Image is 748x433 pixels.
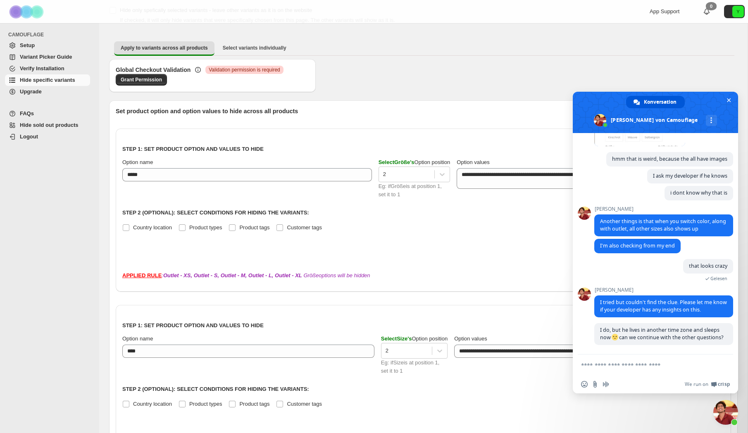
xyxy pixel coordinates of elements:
span: FAQs [20,110,34,117]
span: I'm also checking from my end [600,242,675,249]
p: Step 1: Set product option and values to hide [122,321,724,330]
span: Variant Picker Guide [20,54,72,60]
p: Step 2 (Optional): Select conditions for hiding the variants: [122,385,724,393]
button: Avatar with initials Y [724,5,745,18]
a: Hide specific variants [5,74,90,86]
span: [PERSON_NAME] [594,206,733,212]
span: Another things is that when you switch color, along with outlet, all other sizes also shows up [600,218,726,232]
a: Setup [5,40,90,51]
span: Country location [133,401,172,407]
a: 0 [703,7,711,16]
div: Konversation [626,96,685,108]
span: Customer tags [287,401,322,407]
span: Datei senden [592,381,598,388]
div: Eg: if Größe is at position 1, set it to 1 [379,182,450,199]
a: Verify Installation [5,63,90,74]
button: Apply to variants across all products [114,41,214,56]
textarea: Verfassen Sie Ihre Nachricht… [581,362,712,369]
span: Upgrade [20,88,42,95]
span: CAMOUFLAGE [8,31,93,38]
span: I ask my developer if he knows [653,172,727,179]
span: Konversation [644,96,677,108]
span: Apply to variants across all products [121,45,208,51]
span: Grant Permission [121,76,162,83]
a: We run onCrisp [685,381,730,388]
div: Chat schließen [713,400,738,425]
span: Customer tags [287,224,322,231]
span: hmm that is weird, because the all have images [612,155,727,162]
span: Option values [457,159,490,165]
b: Outlet - XS, Outlet - S, Outlet - M, Outlet - L, Outlet - XL [163,272,302,278]
div: Eg: if Size is at position 1, set it to 1 [381,359,448,375]
span: Product tags [239,401,269,407]
span: Select variants individually [223,45,286,51]
p: Step 1: Set product option and values to hide [122,145,724,153]
span: Select Size 's [381,335,412,342]
span: Select Größe 's [379,159,414,165]
span: Option position [381,335,448,342]
img: Camouflage [7,0,48,23]
span: Product tags [239,224,269,231]
span: Validation permission is required [209,67,280,73]
span: Product types [189,401,222,407]
div: Mehr Kanäle [706,115,717,126]
span: I do, but he lives in another time zone and sleeps now can we continue with the other questions? [600,326,723,341]
a: Grant Permission [116,74,167,86]
p: Set product option and option values to hide across all products [116,107,731,115]
span: Audionachricht aufzeichnen [603,381,609,388]
div: 0 [706,2,717,10]
a: Upgrade [5,86,90,98]
a: Variant Picker Guide [5,51,90,63]
span: that looks crazy [689,262,727,269]
span: [PERSON_NAME] [594,287,733,293]
span: App Support [650,8,679,14]
span: I tried but couldn't find the clue. Please let me know if your developer has any insights on this. [600,299,727,313]
a: Hide sold out products [5,119,90,131]
span: Chat schließen [724,96,733,105]
p: Step 2 (Optional): Select conditions for hiding the variants: [122,209,724,217]
div: : Größe options will be hidden [122,271,724,280]
span: Hide specific variants [20,77,75,83]
strong: APPLIED RULE [122,272,162,278]
button: Select variants individually [216,41,293,55]
span: Option name [122,335,153,342]
span: Product types [189,224,222,231]
span: Option name [122,159,153,165]
text: Y [736,9,740,14]
span: Option values [454,335,487,342]
span: Verify Installation [20,65,64,71]
a: FAQs [5,108,90,119]
span: Option position [379,159,450,165]
span: Setup [20,42,35,48]
span: We run on [685,381,708,388]
h3: Global Checkout Validation [116,66,191,74]
span: Crisp [718,381,730,388]
a: Logout [5,131,90,143]
span: Hide sold out products [20,122,79,128]
span: Einen Emoji einfügen [581,381,588,388]
span: i dont know why that is [670,189,727,196]
span: Logout [20,133,38,140]
span: Avatar with initials Y [732,6,744,17]
span: Gelesen [710,276,727,281]
span: Country location [133,224,172,231]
